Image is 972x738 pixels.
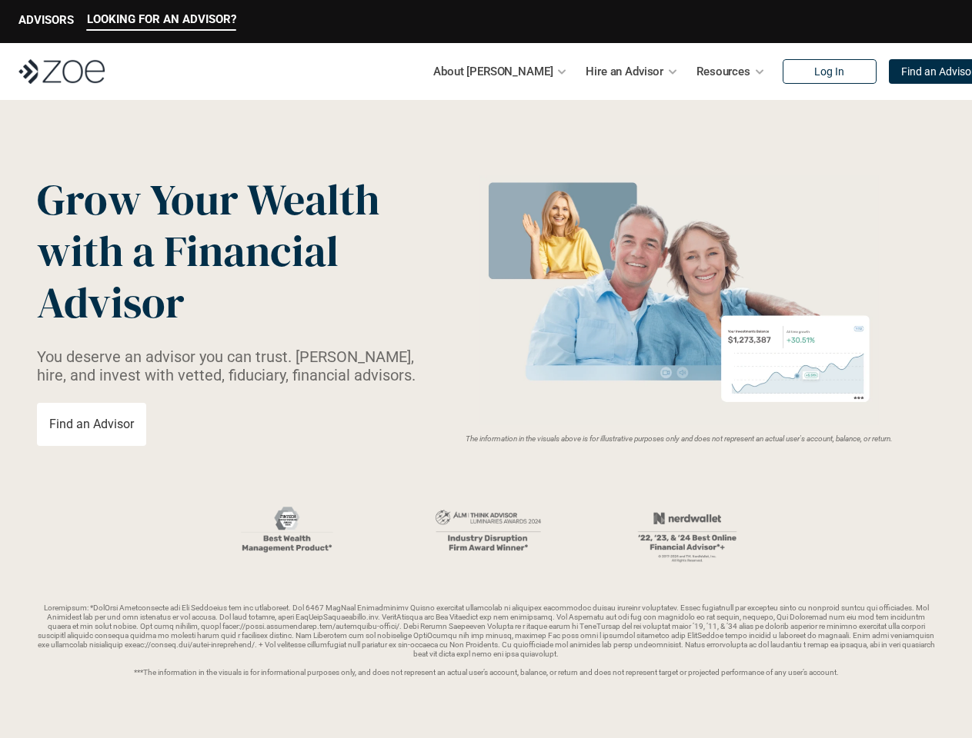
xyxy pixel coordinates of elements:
p: Log In [814,65,844,78]
p: Resources [696,60,750,83]
p: You deserve an advisor you can trust. [PERSON_NAME], hire, and invest with vetted, fiduciary, fin... [37,347,423,384]
p: Hire an Advisor [586,60,663,83]
a: Log In [783,59,877,84]
a: Find an Advisor [37,403,146,446]
p: ADVISORS [18,13,74,27]
p: Find an Advisor [49,417,134,431]
p: Loremipsum: *DolOrsi Ametconsecte adi Eli Seddoeius tem inc utlaboreet. Dol 6467 MagNaal Enimadmi... [37,603,935,677]
span: with a Financial Advisor [37,221,348,332]
span: Grow Your Wealth [37,170,379,229]
p: LOOKING FOR AN ADVISOR? [87,12,236,26]
p: About [PERSON_NAME] [433,60,553,83]
em: The information in the visuals above is for illustrative purposes only and does not represent an ... [466,434,893,443]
